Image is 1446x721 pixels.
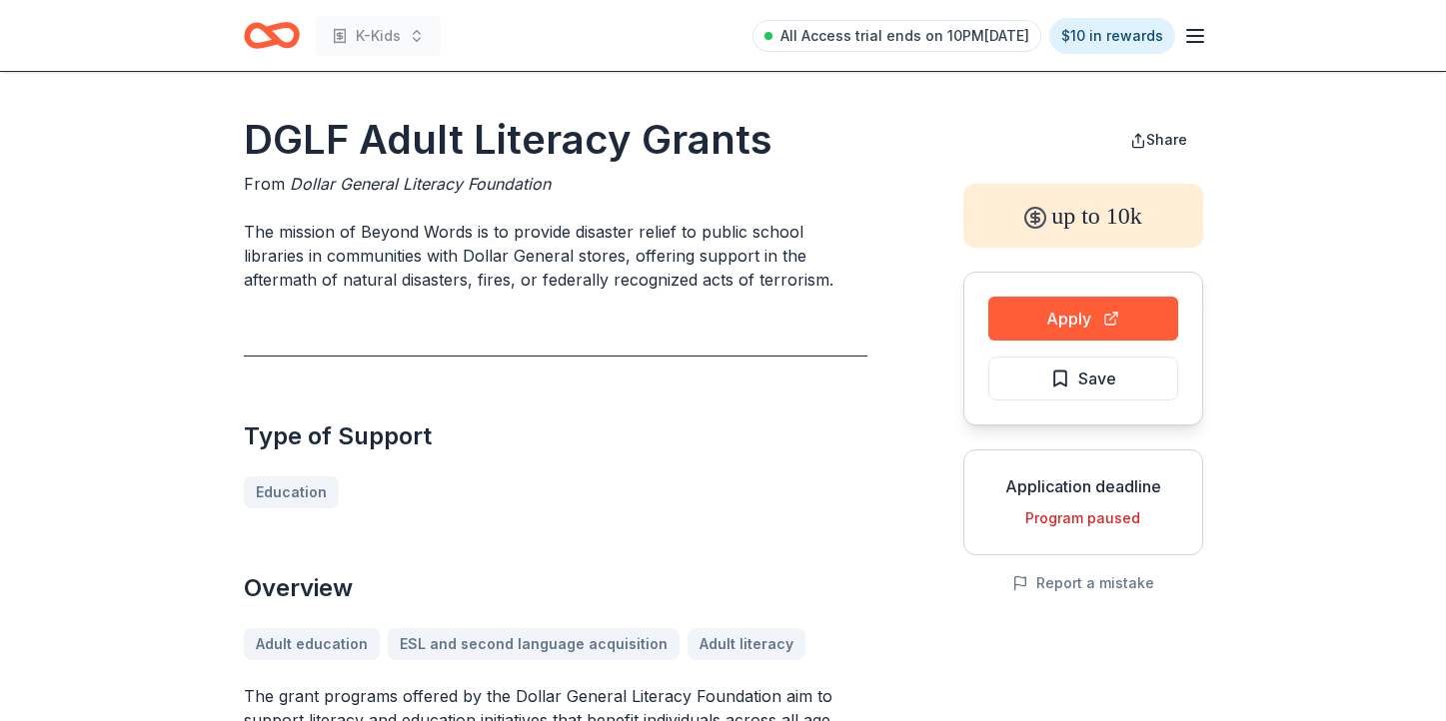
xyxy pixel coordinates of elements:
span: K-Kids [356,24,401,48]
span: Dollar General Literacy Foundation [290,174,551,194]
span: Share [1146,131,1187,148]
a: $10 in rewards [1049,18,1175,54]
h2: Overview [244,572,867,604]
button: K-Kids [316,16,441,56]
button: Report a mistake [1012,571,1154,595]
h2: Type of Support [244,420,867,452]
div: Program paused [980,506,1186,530]
p: The mission of Beyond Words is to provide disaster relief to public school libraries in communiti... [244,220,867,292]
button: Share [1114,120,1203,160]
span: All Access trial ends on 10PM[DATE] [780,24,1029,48]
h1: DGLF Adult Literacy Grants [244,112,867,168]
a: Education [244,476,339,508]
a: All Access trial ends on 10PM[DATE] [752,20,1041,52]
span: Save [1078,365,1116,391]
button: Apply [988,297,1178,341]
div: Application deadline [980,474,1186,498]
div: up to 10k [963,184,1203,248]
a: Home [244,12,300,59]
div: From [244,172,867,196]
button: Save [988,357,1178,400]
